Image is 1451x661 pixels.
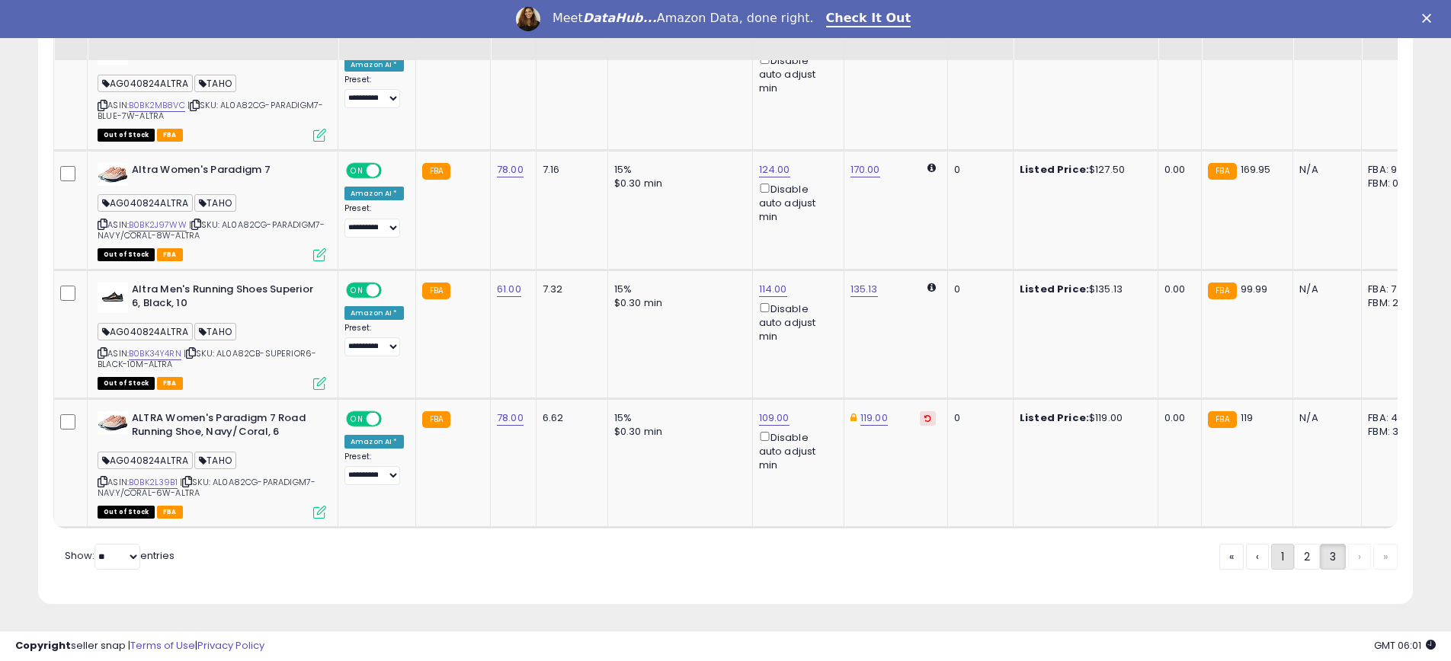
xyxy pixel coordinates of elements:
[98,283,128,313] img: 31vX7DELQ9L._SL40_.jpg
[543,163,596,177] div: 7.16
[1368,283,1418,296] div: FBA: 7
[516,7,540,31] img: Profile image for Georgie
[1020,411,1146,425] div: $119.00
[98,75,193,92] span: AG040824ALTRA
[344,187,404,200] div: Amazon AI *
[759,180,832,225] div: Disable auto adjust min
[850,162,880,177] a: 170.00
[157,506,183,519] span: FBA
[157,377,183,390] span: FBA
[422,411,450,428] small: FBA
[1020,410,1089,425] b: Listed Price:
[1020,163,1146,177] div: $127.50
[954,163,1001,177] div: 0
[860,410,888,426] a: 119.00
[132,283,317,315] b: Altra Men's Running Shoes Superior 6, Black, 10
[1241,162,1271,177] span: 169.95
[759,282,787,297] a: 114.00
[1320,544,1346,570] a: 3
[98,34,326,140] div: ASIN:
[344,58,404,72] div: Amazon AI *
[344,452,404,486] div: Preset:
[614,296,741,310] div: $0.30 min
[98,476,316,499] span: | SKU: AL0A82CG-PARADIGM7-NAVY/CORAL-6W-ALTRA
[759,300,832,344] div: Disable auto adjust min
[15,639,264,653] div: seller snap | |
[98,99,323,122] span: | SKU: AL0A82CG-PARADIGM7-BLUE-7W-ALTRA
[759,162,790,177] a: 124.00
[98,163,128,186] img: 41Pyt+SFabL._SL40_.jpg
[1299,411,1350,425] div: N/A
[422,283,450,299] small: FBA
[348,412,367,425] span: ON
[1241,282,1268,296] span: 99.99
[129,99,185,112] a: B0BK2MB8VC
[348,164,367,177] span: ON
[614,163,741,177] div: 15%
[130,638,195,653] a: Terms of Use
[1208,411,1236,428] small: FBA
[954,411,1001,425] div: 0
[1164,283,1190,296] div: 0.00
[1229,549,1234,564] span: «
[129,219,187,232] a: B0BK2J97WW
[1368,411,1418,425] div: FBA: 4
[132,411,317,443] b: ALTRA Women's Paradigm 7 Road Running Shoe, Navy/Coral, 6
[157,248,183,261] span: FBA
[194,323,236,340] span: TAHO
[1020,282,1089,296] b: Listed Price:
[98,411,326,517] div: ASIN:
[98,163,326,260] div: ASIN:
[194,75,236,92] span: TAHO
[98,347,316,370] span: | SKU: AL0A82CB-SUPERIOR6-BLACK-10M-ALTRA
[1299,163,1350,177] div: N/A
[98,506,155,519] span: All listings that are currently out of stock and unavailable for purchase on Amazon
[614,177,741,190] div: $0.30 min
[583,11,657,25] i: DataHub...
[422,163,450,180] small: FBA
[826,11,911,27] a: Check It Out
[759,429,832,473] div: Disable auto adjust min
[197,638,264,653] a: Privacy Policy
[614,283,741,296] div: 15%
[1422,14,1437,23] div: Close
[129,476,178,489] a: B0BK2L39B1
[1020,283,1146,296] div: $135.13
[98,452,193,469] span: AG040824ALTRA
[380,164,404,177] span: OFF
[98,411,128,434] img: 41Pyt+SFabL._SL40_.jpg
[344,75,404,109] div: Preset:
[497,410,524,426] a: 78.00
[1299,283,1350,296] div: N/A
[344,203,404,238] div: Preset:
[759,410,790,426] a: 109.00
[348,283,367,296] span: ON
[98,219,325,241] span: | SKU: AL0A82CG-PARADIGM7-NAVY/CORAL-8W-ALTRA
[1368,425,1418,439] div: FBM: 3
[553,11,814,26] div: Meet Amazon Data, done right.
[1294,544,1320,570] a: 2
[1256,549,1259,564] span: ‹
[543,411,596,425] div: 6.62
[344,435,404,449] div: Amazon AI *
[1241,410,1253,425] span: 119
[98,248,155,261] span: All listings that are currently out of stock and unavailable for purchase on Amazon
[1164,411,1190,425] div: 0.00
[129,347,181,360] a: B0BK34Y4RN
[344,306,404,320] div: Amazon AI *
[497,282,521,297] a: 61.00
[1271,544,1294,570] a: 1
[98,129,155,142] span: All listings that are currently out of stock and unavailable for purchase on Amazon
[543,283,596,296] div: 7.32
[380,283,404,296] span: OFF
[380,412,404,425] span: OFF
[1164,163,1190,177] div: 0.00
[98,323,193,340] span: AG040824ALTRA
[954,283,1001,296] div: 0
[1368,296,1418,310] div: FBM: 2
[15,638,71,653] strong: Copyright
[157,129,183,142] span: FBA
[194,194,236,212] span: TAHO
[1020,162,1089,177] b: Listed Price:
[98,283,326,388] div: ASIN:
